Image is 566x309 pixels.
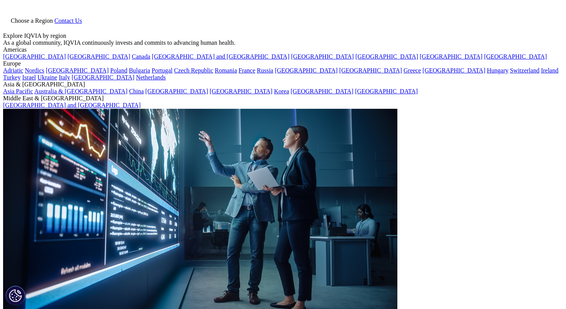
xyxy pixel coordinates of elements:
[355,53,418,60] a: [GEOGRAPHIC_DATA]
[25,67,44,74] a: Nordics
[3,60,563,67] div: Europe
[3,81,563,88] div: Asia & [GEOGRAPHIC_DATA]
[136,74,166,81] a: Netherlands
[3,74,21,81] a: Turkey
[274,88,289,95] a: Korea
[152,67,172,74] a: Portugal
[210,88,273,95] a: [GEOGRAPHIC_DATA]
[215,67,237,74] a: Romania
[59,74,70,81] a: Italy
[3,95,563,102] div: Middle East & [GEOGRAPHIC_DATA]
[541,67,558,74] a: Ireland
[6,286,25,305] button: Cookies Settings
[422,67,485,74] a: [GEOGRAPHIC_DATA]
[3,39,563,46] div: As a global community, IQVIA continuously invests and commits to advancing human health.
[3,102,141,108] a: [GEOGRAPHIC_DATA] and [GEOGRAPHIC_DATA]
[291,88,353,95] a: [GEOGRAPHIC_DATA]
[11,17,53,24] span: Choose a Region
[484,53,547,60] a: [GEOGRAPHIC_DATA]
[3,67,23,74] a: Adriatic
[257,67,273,74] a: Russia
[132,53,150,60] a: Canada
[355,88,418,95] a: [GEOGRAPHIC_DATA]
[404,67,421,74] a: Greece
[291,53,354,60] a: [GEOGRAPHIC_DATA]
[3,53,66,60] a: [GEOGRAPHIC_DATA]
[22,74,36,81] a: Israel
[339,67,402,74] a: [GEOGRAPHIC_DATA]
[487,67,508,74] a: Hungary
[72,74,134,81] a: [GEOGRAPHIC_DATA]
[510,67,539,74] a: Switzerland
[152,53,289,60] a: [GEOGRAPHIC_DATA] and [GEOGRAPHIC_DATA]
[54,17,82,24] a: Contact Us
[129,88,144,95] a: China
[275,67,338,74] a: [GEOGRAPHIC_DATA]
[34,88,127,95] a: Australia & [GEOGRAPHIC_DATA]
[3,46,563,53] div: Americas
[129,67,150,74] a: Bulgaria
[3,88,33,95] a: Asia Pacific
[67,53,130,60] a: [GEOGRAPHIC_DATA]
[3,32,563,39] div: Explore IQVIA by region
[110,67,127,74] a: Poland
[420,53,482,60] a: [GEOGRAPHIC_DATA]
[46,67,109,74] a: [GEOGRAPHIC_DATA]
[174,67,213,74] a: Czech Republic
[37,74,57,81] a: Ukraine
[239,67,256,74] a: France
[145,88,208,95] a: [GEOGRAPHIC_DATA]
